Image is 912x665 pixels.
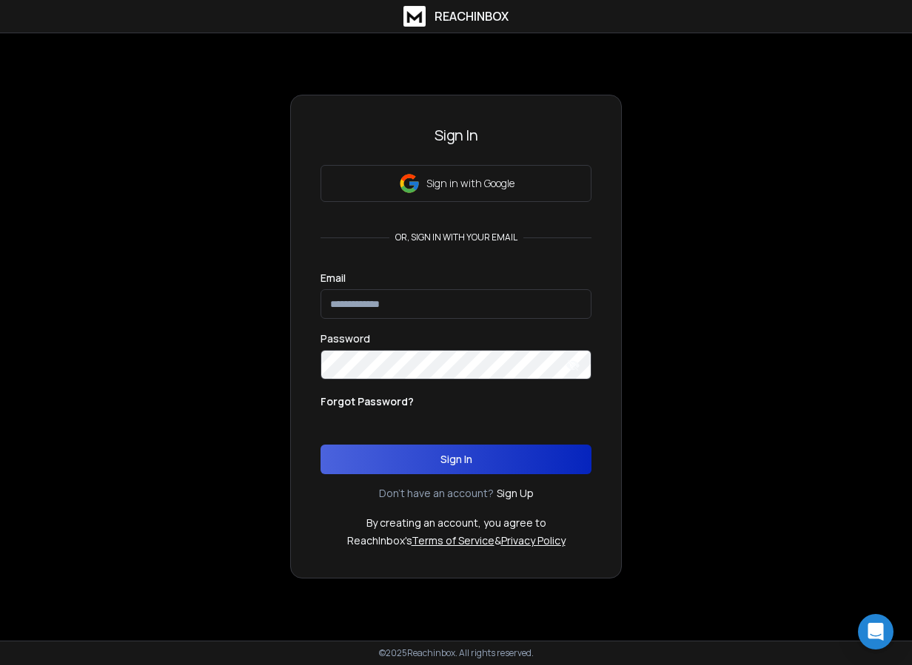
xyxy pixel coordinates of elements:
[379,486,494,501] p: Don't have an account?
[321,273,346,283] label: Email
[379,647,534,659] p: © 2025 Reachinbox. All rights reserved.
[858,614,893,649] div: Open Intercom Messenger
[501,533,566,547] a: Privacy Policy
[403,6,426,27] img: logo
[389,232,523,243] p: or, sign in with your email
[321,125,591,146] h3: Sign In
[366,516,546,530] p: By creating an account, you agree to
[435,7,509,25] h1: ReachInbox
[497,486,534,501] a: Sign Up
[412,533,494,547] a: Terms of Service
[321,165,591,202] button: Sign in with Google
[403,6,509,27] a: ReachInbox
[321,334,370,344] label: Password
[347,533,566,548] p: ReachInbox's &
[426,176,514,191] p: Sign in with Google
[321,445,591,474] button: Sign In
[321,394,414,409] p: Forgot Password?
